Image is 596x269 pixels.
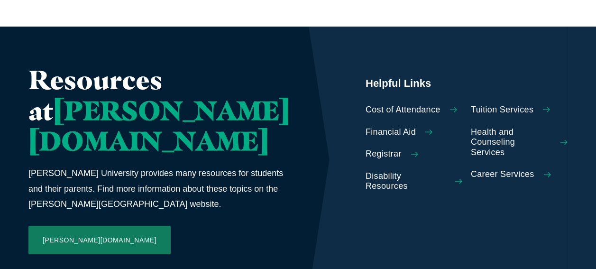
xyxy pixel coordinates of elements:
span: Cost of Attendance [366,105,440,115]
span: Financial Aid [366,127,416,138]
h5: Helpful Links [366,76,568,91]
a: Disability Resources [366,171,462,192]
a: Financial Aid [366,127,462,138]
span: Disability Resources [366,171,446,192]
span: Career Services [471,169,534,180]
span: Tuition Services [471,105,533,115]
a: Health and Counseling Services [471,127,568,158]
p: [PERSON_NAME] University provides many resources for students and their parents. Find more inform... [28,166,290,212]
a: Tuition Services [471,105,568,115]
span: Health and Counseling Services [471,127,551,158]
span: Registrar [366,149,402,159]
h2: Resources at [28,65,290,156]
span: [PERSON_NAME][DOMAIN_NAME] [28,94,290,157]
a: Registrar [366,149,462,159]
a: [PERSON_NAME][DOMAIN_NAME] [28,226,171,254]
a: Cost of Attendance [366,105,462,115]
a: Career Services [471,169,568,180]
